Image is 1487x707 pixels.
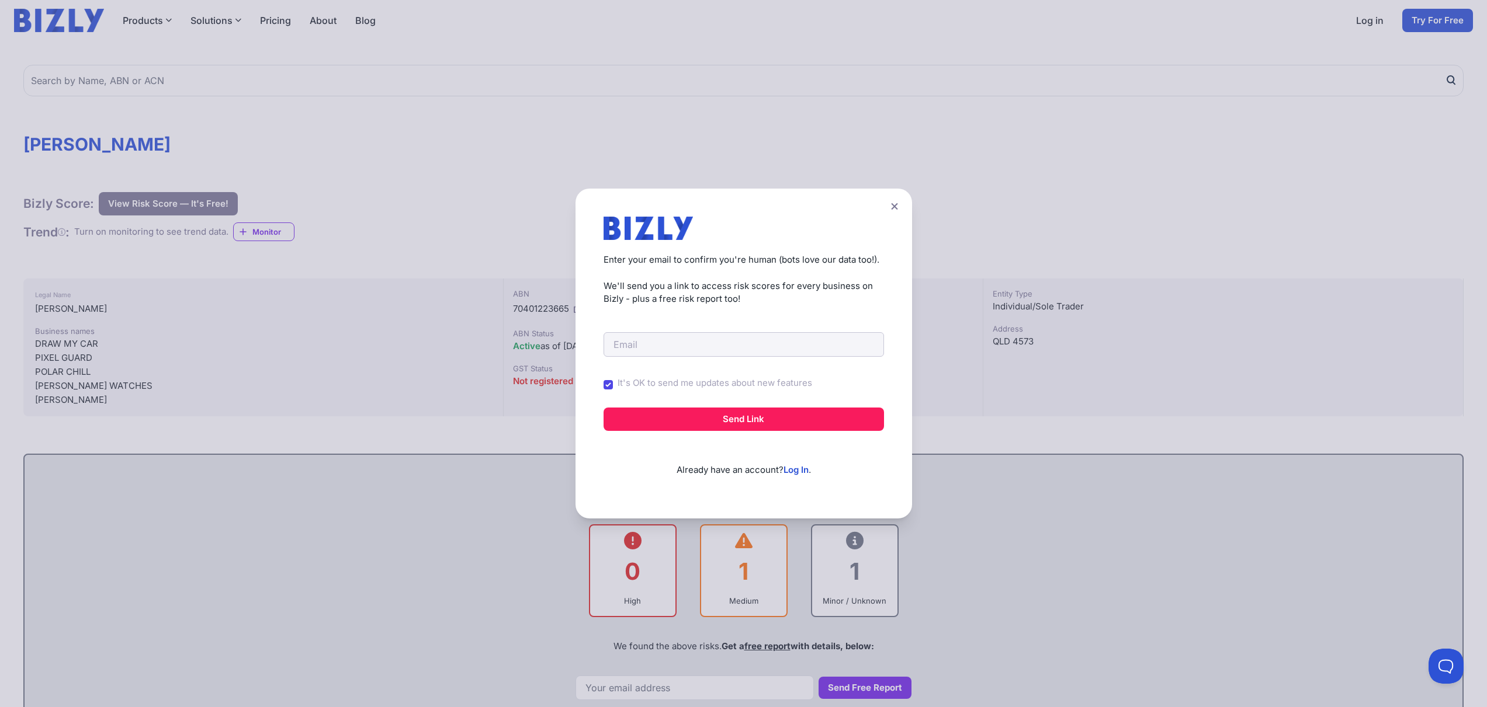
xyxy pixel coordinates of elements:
[604,408,884,431] button: Send Link
[618,377,812,390] label: It's OK to send me updates about new features
[1429,649,1464,684] iframe: Toggle Customer Support
[784,464,809,475] a: Log In
[604,217,694,240] img: bizly_logo.svg
[604,253,884,267] p: Enter your email to confirm you're human (bots love our data too!).
[604,332,884,357] input: Email
[604,280,884,306] p: We'll send you a link to access risk scores for every business on Bizly - plus a free risk report...
[604,445,884,477] p: Already have an account? .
